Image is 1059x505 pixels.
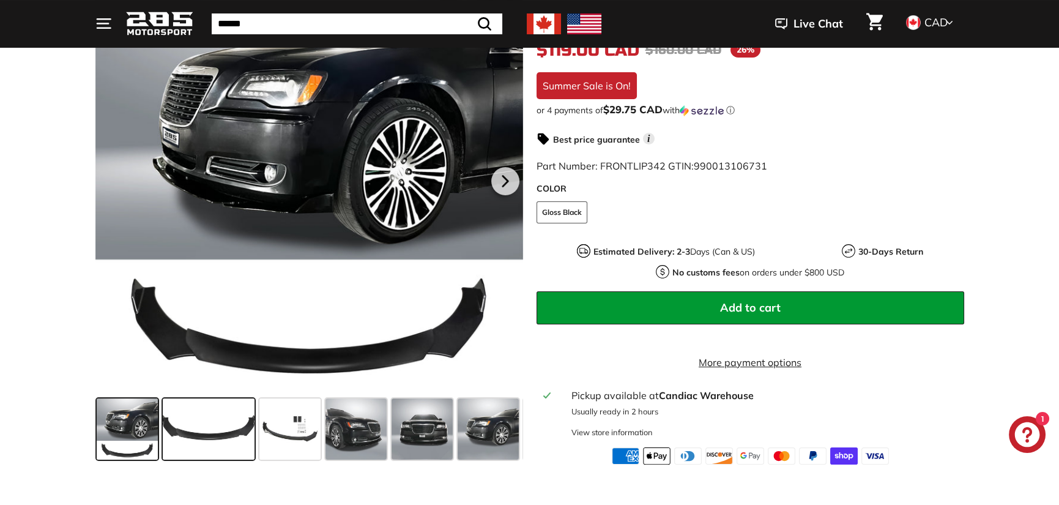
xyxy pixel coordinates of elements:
[126,10,193,39] img: Logo_285_Motorsport_areodynamics_components
[858,246,923,257] strong: 30-Days Return
[537,72,637,99] div: Summer Sale is On!
[1005,416,1049,456] inbox-online-store-chat: Shopify online store chat
[674,447,702,465] img: diners_club
[537,291,964,324] button: Add to cart
[537,104,964,116] div: or 4 payments of$29.75 CADwithSezzle Click to learn more about Sezzle
[720,301,781,315] span: Add to cart
[212,13,502,34] input: Search
[571,427,653,438] div: View store information
[537,40,639,61] span: $119.00 CAD
[643,447,671,465] img: apple_pay
[730,42,760,58] span: 26%
[612,447,639,465] img: american_express
[571,388,956,403] div: Pickup available at
[603,103,663,116] span: $29.75 CAD
[553,134,640,145] strong: Best price guarantee
[694,160,767,172] span: 990013106731
[830,447,858,465] img: shopify_pay
[672,266,844,279] p: on orders under $800 USD
[680,105,724,116] img: Sezzle
[705,447,733,465] img: discover
[659,389,754,402] strong: Candiac Warehouse
[924,15,948,29] span: CAD
[571,406,956,417] p: Usually ready in 2 hours
[799,447,827,465] img: paypal
[737,447,764,465] img: google_pay
[593,246,690,257] strong: Estimated Delivery: 2-3
[537,355,964,370] a: More payment options
[645,42,721,58] span: $160.00 CAD
[537,104,964,116] div: or 4 payments of with
[593,245,755,258] p: Days (Can & US)
[793,16,843,32] span: Live Chat
[768,447,795,465] img: master
[861,447,889,465] img: visa
[537,160,767,172] span: Part Number: FRONTLIP342 GTIN:
[859,3,890,45] a: Cart
[643,133,655,144] span: i
[759,9,859,39] button: Live Chat
[537,182,964,195] label: COLOR
[672,267,740,278] strong: No customs fees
